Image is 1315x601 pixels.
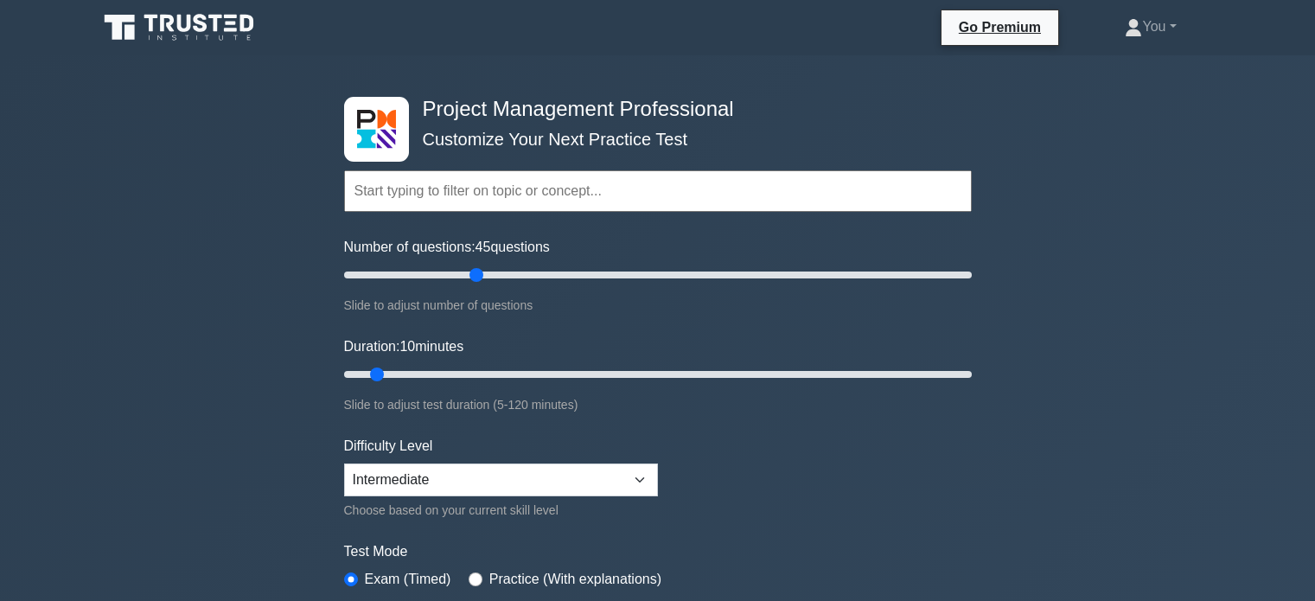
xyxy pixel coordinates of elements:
span: 45 [476,240,491,254]
label: Exam (Timed) [365,569,451,590]
div: Slide to adjust number of questions [344,295,972,316]
label: Duration: minutes [344,336,464,357]
input: Start typing to filter on topic or concept... [344,170,972,212]
label: Test Mode [344,541,972,562]
label: Difficulty Level [344,436,433,457]
a: Go Premium [948,16,1051,38]
h4: Project Management Professional [416,97,887,122]
label: Practice (With explanations) [489,569,661,590]
div: Slide to adjust test duration (5-120 minutes) [344,394,972,415]
label: Number of questions: questions [344,237,550,258]
div: Choose based on your current skill level [344,500,658,521]
span: 10 [399,339,415,354]
a: You [1083,10,1217,44]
